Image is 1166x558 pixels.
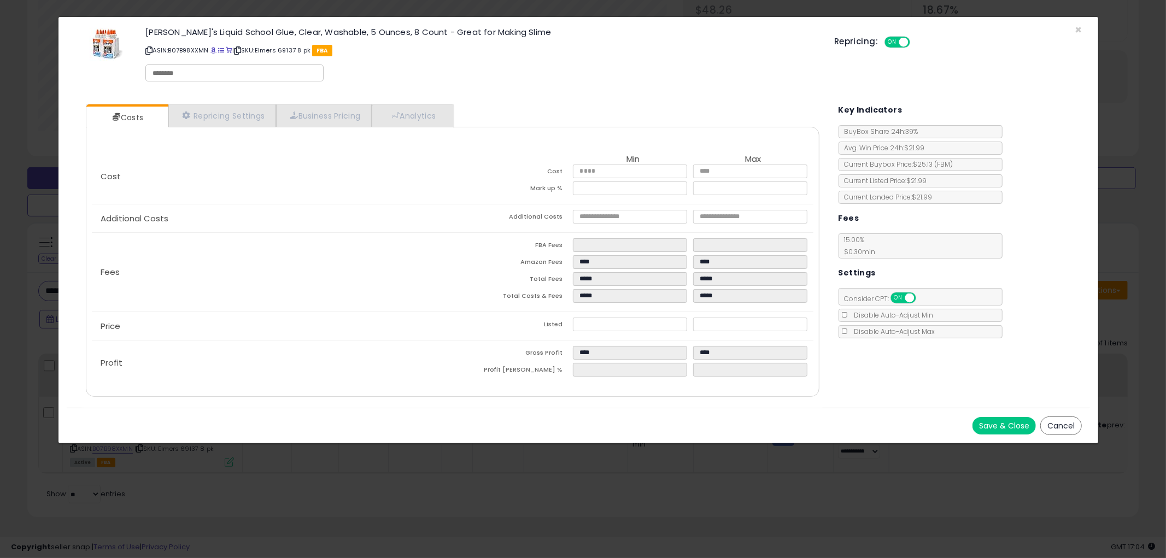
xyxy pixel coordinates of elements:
h5: Key Indicators [839,103,903,117]
span: Consider CPT: [839,294,930,303]
span: BuyBox Share 24h: 39% [839,127,918,136]
p: Profit [92,359,453,367]
span: $0.30 min [839,247,876,256]
span: OFF [914,293,931,303]
h5: Repricing: [834,37,878,46]
button: Save & Close [972,417,1036,434]
span: ON [886,38,899,47]
th: Min [573,155,693,165]
a: Business Pricing [276,104,372,127]
span: ( FBM ) [935,160,953,169]
a: Analytics [372,104,453,127]
td: Additional Costs [453,210,573,227]
span: Current Buybox Price: [839,160,953,169]
span: ON [892,293,905,303]
a: Costs [86,107,167,128]
td: FBA Fees [453,238,573,255]
td: Amazon Fees [453,255,573,272]
td: Total Fees [453,272,573,289]
p: Additional Costs [92,214,453,223]
p: Fees [92,268,453,277]
a: Your listing only [226,46,232,55]
p: Price [92,322,453,331]
span: Current Listed Price: $21.99 [839,176,927,185]
a: BuyBox page [210,46,216,55]
a: All offer listings [218,46,224,55]
span: Current Landed Price: $21.99 [839,192,933,202]
th: Max [693,155,813,165]
p: ASIN: B07B98XXMN | SKU: Elmers 69137 8 pk [145,42,818,59]
td: Mark up % [453,181,573,198]
img: 51mna3gYjoL._SL60_.jpg [90,28,122,61]
span: Disable Auto-Adjust Max [849,327,935,336]
p: Cost [92,172,453,181]
button: Cancel [1040,416,1082,435]
span: $25.13 [913,160,953,169]
td: Cost [453,165,573,181]
td: Total Costs & Fees [453,289,573,306]
h5: Fees [839,212,859,225]
span: OFF [909,38,926,47]
span: Disable Auto-Adjust Min [849,310,934,320]
a: Repricing Settings [168,104,277,127]
h5: Settings [839,266,876,280]
span: FBA [312,45,332,56]
td: Profit [PERSON_NAME] % [453,363,573,380]
td: Gross Profit [453,346,573,363]
h3: [PERSON_NAME]'s Liquid School Glue, Clear, Washable, 5 Ounces, 8 Count - Great for Making Slime [145,28,818,36]
span: × [1075,22,1082,38]
span: Avg. Win Price 24h: $21.99 [839,143,925,152]
span: 15.00 % [839,235,876,256]
td: Listed [453,318,573,334]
